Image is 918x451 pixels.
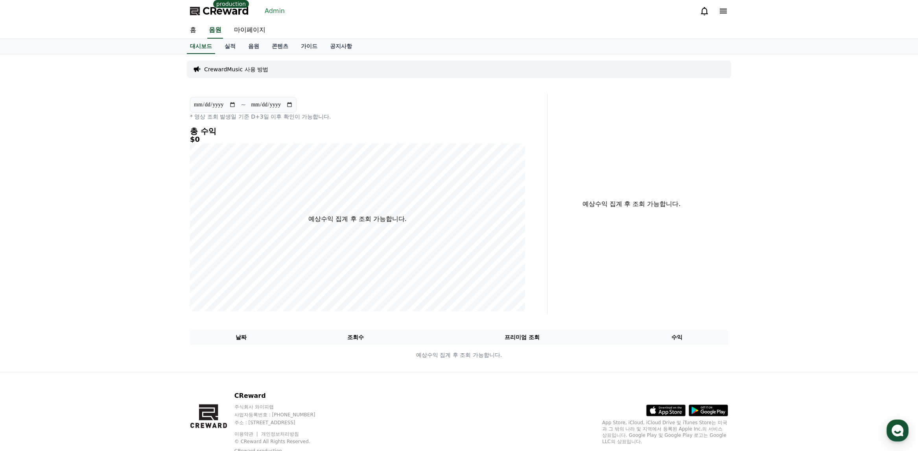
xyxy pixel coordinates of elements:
a: 공지사항 [324,39,358,54]
a: Admin [262,5,288,17]
a: 마이페이지 [228,22,272,39]
p: * 영상 조회 발생일 기준 D+3일 이후 확인이 가능합니다. [190,113,525,121]
p: 예상수익 집계 후 조회 가능합니다. [554,199,709,209]
p: © CReward All Rights Reserved. [234,438,372,445]
a: CReward [190,5,249,17]
a: 이용약관 [234,431,259,437]
th: 수익 [625,330,728,345]
a: 음원 [207,22,223,39]
th: 조회수 [293,330,419,345]
a: 대시보드 [187,39,215,54]
span: CReward [203,5,249,17]
h4: 총 수익 [190,127,525,135]
p: 사업자등록번호 : [PHONE_NUMBER] [234,412,372,418]
th: 날짜 [190,330,293,345]
p: 주소 : [STREET_ADDRESS] [234,419,372,426]
p: 예상수익 집계 후 조회 가능합니다. [308,214,406,224]
p: ~ [241,100,246,110]
p: 주식회사 와이피랩 [234,404,372,410]
h5: $0 [190,135,525,143]
p: 예상수익 집계 후 조회 가능합니다. [190,351,728,359]
p: CReward [234,391,372,401]
a: 콘텐츠 [265,39,295,54]
p: App Store, iCloud, iCloud Drive 및 iTunes Store는 미국과 그 밖의 나라 및 지역에서 등록된 Apple Inc.의 서비스 상표입니다. Goo... [602,419,728,445]
a: CrewardMusic 사용 방법 [204,65,268,73]
th: 프리미엄 조회 [419,330,625,345]
a: 홈 [184,22,203,39]
a: 가이드 [295,39,324,54]
a: 음원 [242,39,265,54]
a: 실적 [218,39,242,54]
a: 개인정보처리방침 [261,431,299,437]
